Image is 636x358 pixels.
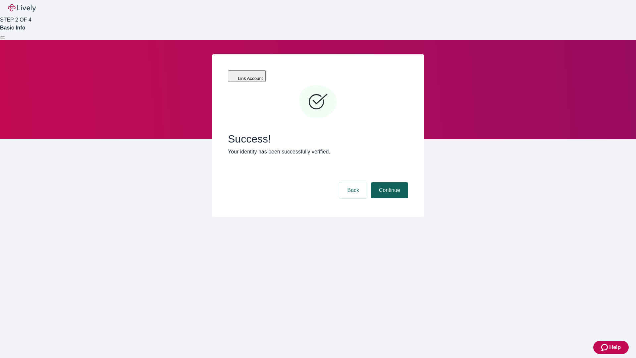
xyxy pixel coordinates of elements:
button: Link Account [228,70,266,82]
button: Back [339,182,367,198]
span: Success! [228,133,408,145]
img: Lively [8,4,36,12]
svg: Checkmark icon [298,82,338,122]
p: Your identity has been successfully verified. [228,148,408,156]
button: Continue [371,182,408,198]
svg: Zendesk support icon [601,343,609,351]
button: Zendesk support iconHelp [593,341,629,354]
span: Help [609,343,621,351]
